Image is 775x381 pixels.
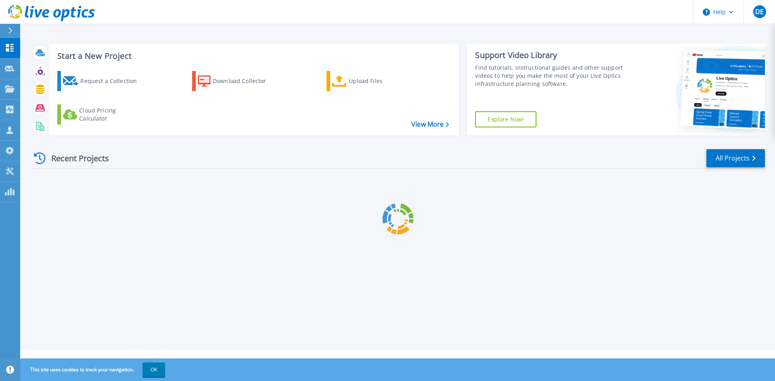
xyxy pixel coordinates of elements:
a: Request a Collection [57,71,147,91]
a: Explore Now! [475,111,536,127]
div: Upload Files [349,73,413,89]
div: Find tutorials, instructional guides and other support videos to help you make the most of your L... [475,64,627,88]
a: All Projects [706,149,765,167]
span: This site uses cookies to track your navigation. [22,362,165,377]
div: Cloud Pricing Calculator [79,106,144,123]
a: Cloud Pricing Calculator [57,104,147,125]
div: Recent Projects [31,148,120,168]
div: Support Video Library [475,50,627,60]
button: OK [142,362,165,377]
span: DE [755,8,764,15]
a: Download Collector [192,71,282,91]
a: Upload Files [327,71,417,91]
h3: Start a New Project [57,52,449,60]
a: View More [411,121,449,128]
div: Request a Collection [80,73,145,89]
div: Download Collector [213,73,277,89]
